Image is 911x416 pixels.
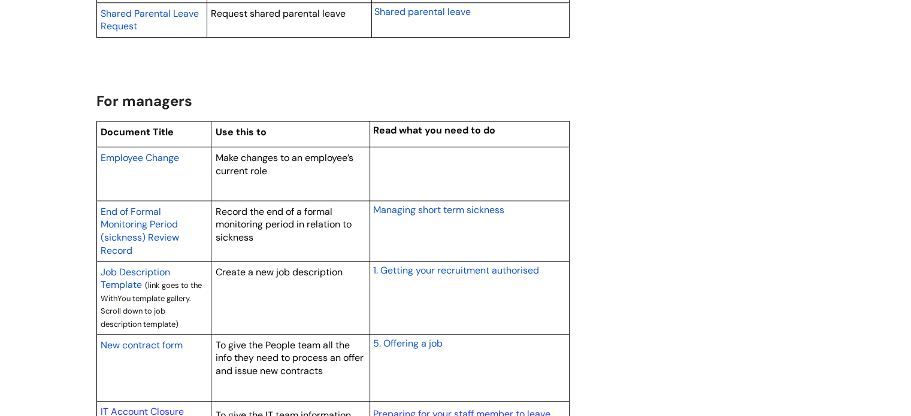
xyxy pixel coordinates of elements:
span: Request shared parental leave [211,7,346,20]
span: New contract form [101,339,183,351]
span: End of Formal Monitoring Period (sickness) Review Record [101,205,179,257]
span: Read what you need to do [373,124,495,136]
span: Record the end of a formal monitoring period in relation to sickness [216,205,352,244]
a: 1. Getting your recruitment authorised [373,263,538,277]
span: Create a new job description [216,266,343,278]
span: 1. Getting your recruitment authorised [373,264,538,277]
a: End of Formal Monitoring Period (sickness) Review Record [101,204,179,257]
span: Job Description Template [101,266,170,291]
span: For managers [96,92,192,110]
span: Shared Parental Leave Request [101,7,199,33]
span: Use this to [216,126,267,138]
a: 5. Offering a job [373,336,442,350]
span: Employee Change [101,151,179,164]
span: Managing short term sickness [373,204,504,216]
a: Job Description Template [101,265,170,292]
span: Make changes to an employee’s current role [216,151,353,177]
a: Employee Change [101,150,179,165]
span: Document Title [101,126,174,138]
a: Managing short term sickness [373,202,504,217]
span: (link goes to the WithYou template gallery. Scroll down to job description template) [101,280,202,329]
span: Shared parental leave [374,5,471,18]
a: Shared Parental Leave Request [101,6,199,34]
span: 5. Offering a job [373,337,442,350]
span: To give the People team all the info they need to process an offer and issue new contracts [216,339,364,377]
a: Shared parental leave [374,4,471,19]
a: New contract form [101,338,183,352]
